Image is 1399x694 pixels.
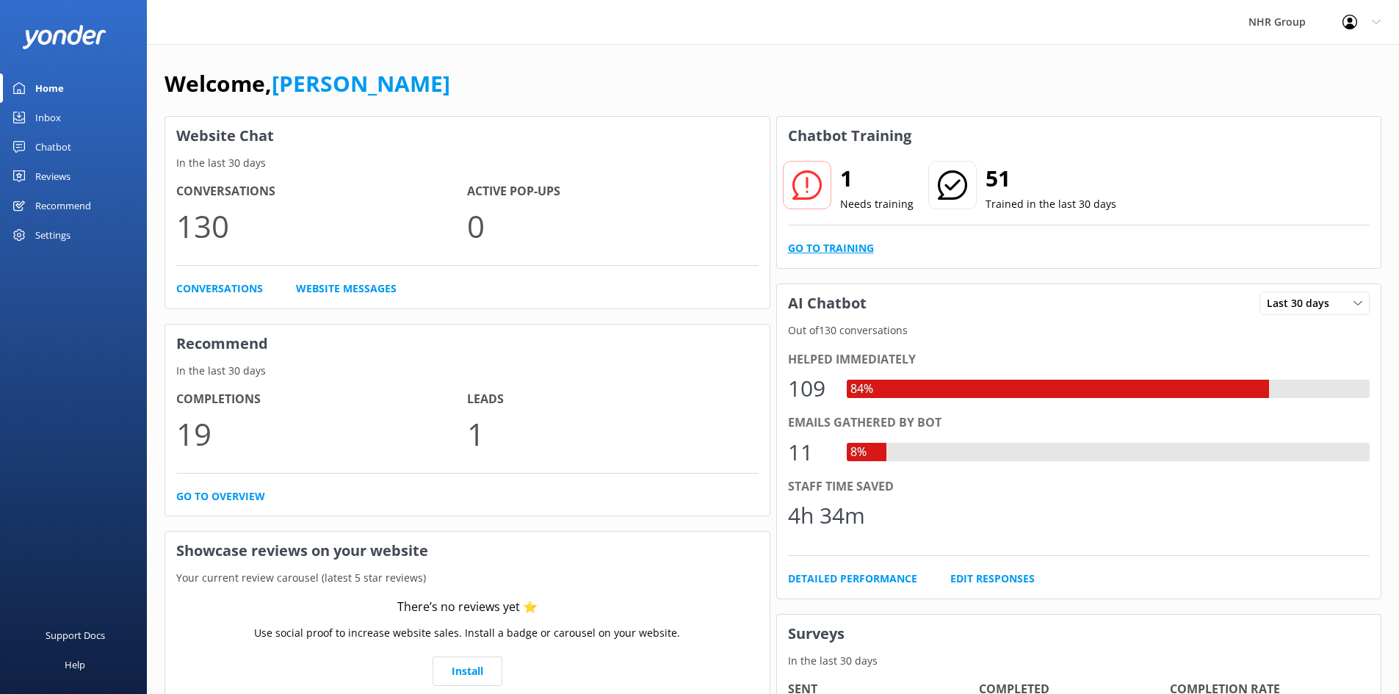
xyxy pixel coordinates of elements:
div: Recommend [35,191,91,220]
div: Help [65,650,85,679]
div: 109 [788,371,832,406]
h4: Active Pop-ups [467,182,758,201]
p: In the last 30 days [777,653,1381,669]
a: Website Messages [296,281,397,297]
h3: Surveys [777,615,1381,653]
a: Go to Training [788,240,874,256]
h3: Website Chat [165,117,770,155]
div: Emails gathered by bot [788,413,1370,433]
h4: Conversations [176,182,467,201]
span: Last 30 days [1267,295,1338,311]
p: Trained in the last 30 days [986,196,1116,212]
p: Out of 130 conversations [777,322,1381,339]
div: 84% [847,380,877,399]
a: Install [433,657,502,686]
a: Detailed Performance [788,571,917,587]
p: 19 [176,409,467,458]
p: Your current review carousel (latest 5 star reviews) [165,570,770,586]
div: 11 [788,435,832,470]
img: yonder-white-logo.png [22,25,106,49]
h2: 1 [840,161,914,196]
p: Use social proof to increase website sales. Install a badge or carousel on your website. [254,625,680,641]
div: Support Docs [46,621,105,650]
h3: Chatbot Training [777,117,922,155]
div: 8% [847,443,870,462]
h1: Welcome, [165,66,450,101]
a: [PERSON_NAME] [272,68,450,98]
div: 4h 34m [788,498,865,533]
a: Edit Responses [950,571,1035,587]
div: Helped immediately [788,350,1370,369]
div: There’s no reviews yet ⭐ [397,598,538,617]
a: Conversations [176,281,263,297]
p: 0 [467,201,758,250]
p: In the last 30 days [165,363,770,379]
p: 130 [176,201,467,250]
div: Home [35,73,64,103]
div: Inbox [35,103,61,132]
h2: 51 [986,161,1116,196]
div: Chatbot [35,132,71,162]
a: Go to overview [176,488,265,505]
h4: Leads [467,390,758,409]
h3: AI Chatbot [777,284,878,322]
div: Reviews [35,162,71,191]
p: In the last 30 days [165,155,770,171]
h3: Recommend [165,325,770,363]
p: Needs training [840,196,914,212]
h3: Showcase reviews on your website [165,532,770,570]
div: Settings [35,220,71,250]
div: Staff time saved [788,477,1370,496]
h4: Completions [176,390,467,409]
p: 1 [467,409,758,458]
